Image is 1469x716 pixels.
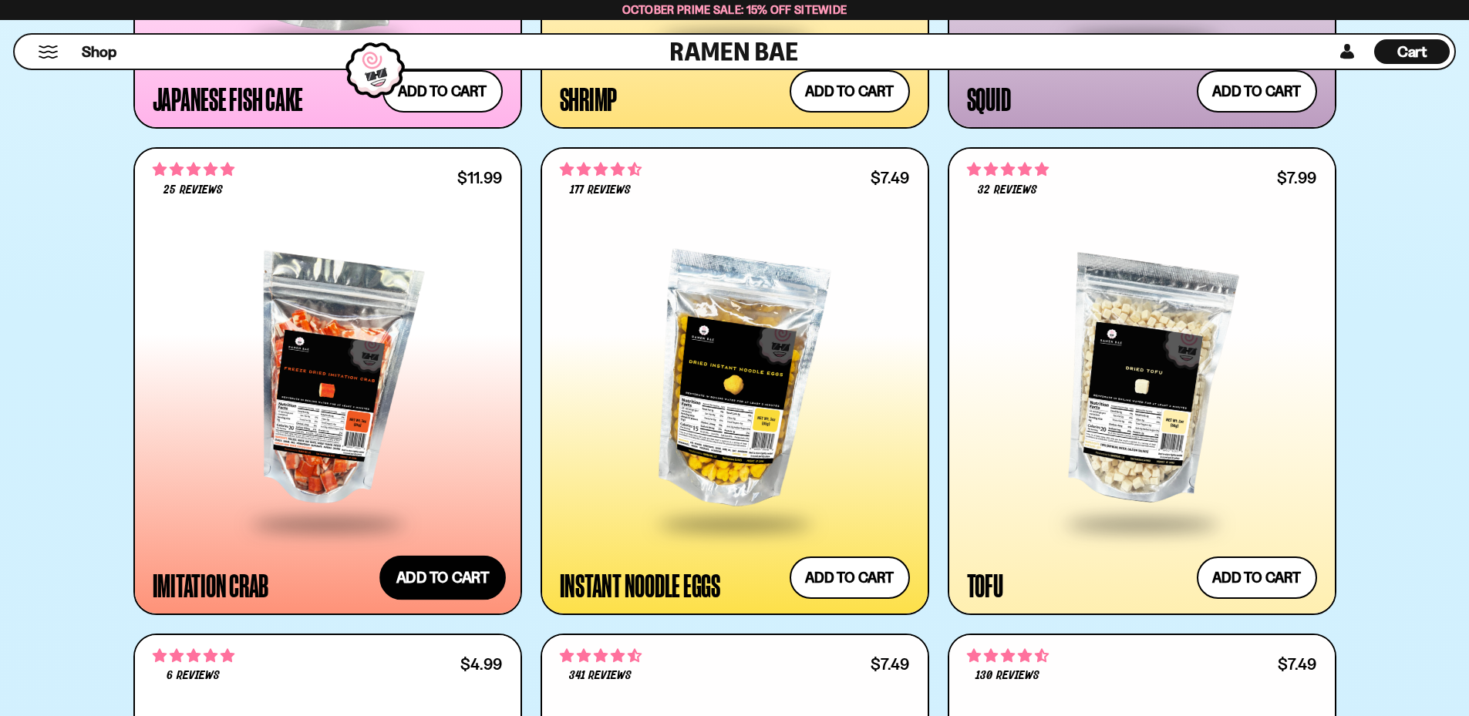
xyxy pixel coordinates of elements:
[560,160,642,180] span: 4.71 stars
[163,184,222,197] span: 25 reviews
[967,646,1049,666] span: 4.68 stars
[622,2,847,17] span: October Prime Sale: 15% off Sitewide
[1374,35,1450,69] div: Cart
[153,571,269,599] div: Imitation Crab
[82,39,116,64] a: Shop
[871,170,909,185] div: $7.49
[967,85,1011,113] div: Squid
[570,184,630,197] span: 177 reviews
[133,147,522,615] a: 4.88 stars 25 reviews $11.99 Imitation Crab Add to cart
[790,556,910,599] button: Add to cart
[460,657,502,671] div: $4.99
[379,556,506,600] button: Add to cart
[153,646,234,666] span: 5.00 stars
[153,160,234,180] span: 4.88 stars
[967,571,1003,599] div: Tofu
[948,147,1336,615] a: 4.78 stars 32 reviews $7.99 Tofu Add to cart
[1197,70,1317,113] button: Add to cart
[560,571,720,599] div: Instant Noodle Eggs
[978,184,1036,197] span: 32 reviews
[967,160,1049,180] span: 4.78 stars
[1397,42,1427,61] span: Cart
[457,170,502,185] div: $11.99
[38,45,59,59] button: Mobile Menu Trigger
[560,646,642,666] span: 4.53 stars
[975,670,1039,682] span: 130 reviews
[871,657,909,671] div: $7.49
[1278,657,1316,671] div: $7.49
[167,670,219,682] span: 6 reviews
[153,85,304,113] div: Japanese Fish Cake
[82,42,116,62] span: Shop
[790,70,910,113] button: Add to cart
[1277,170,1316,185] div: $7.99
[1197,556,1317,599] button: Add to cart
[569,670,632,682] span: 341 reviews
[541,147,929,615] a: 4.71 stars 177 reviews $7.49 Instant Noodle Eggs Add to cart
[560,85,618,113] div: Shrimp
[382,70,503,113] button: Add to cart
